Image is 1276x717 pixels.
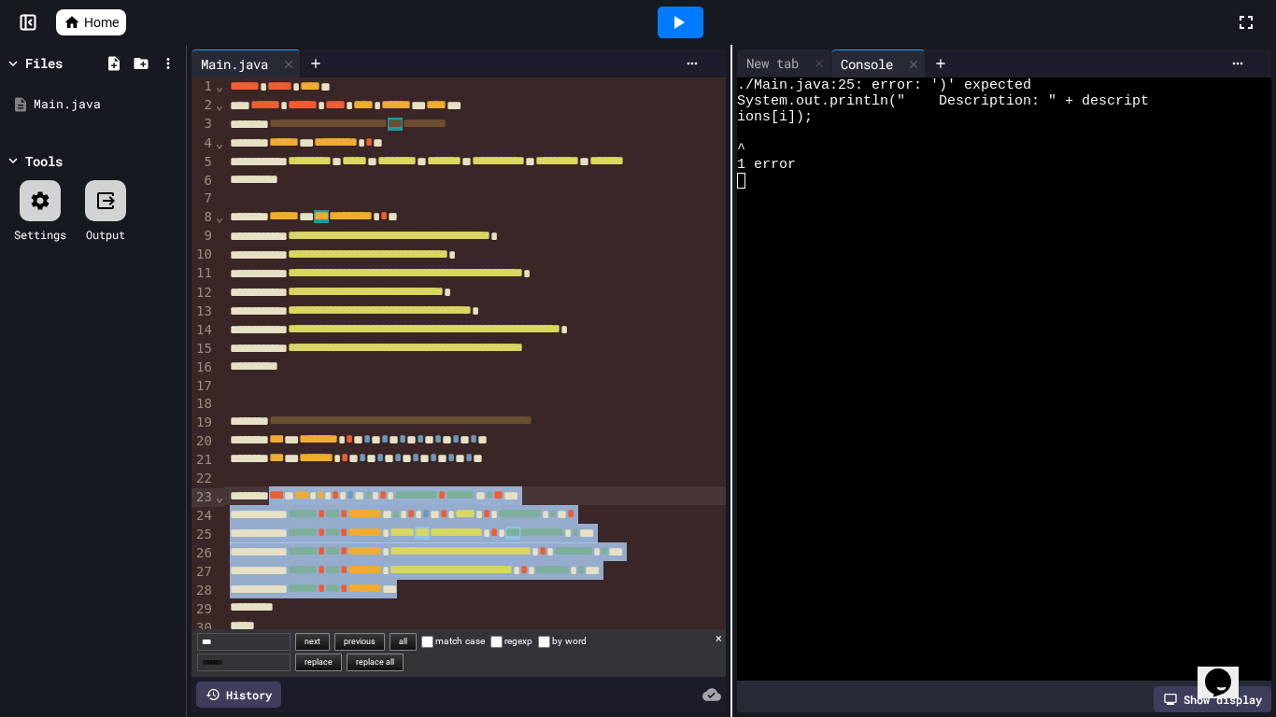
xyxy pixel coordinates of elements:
input: Find [197,633,291,651]
label: regexp [490,636,532,646]
div: Output [86,226,125,243]
div: 9 [191,227,215,246]
div: 6 [191,172,215,190]
div: Show display [1154,686,1271,712]
label: by word [538,636,587,646]
button: close [716,629,722,647]
div: Console [831,54,902,74]
div: Main.java [191,54,277,74]
div: 22 [191,470,215,488]
span: Home [84,13,119,32]
div: 10 [191,246,215,264]
span: ./Main.java:25: error: ')' expected [737,77,1031,93]
div: 29 [191,600,215,619]
div: 15 [191,340,215,358]
div: Tools [25,151,63,171]
span: ions[i]); [737,109,813,125]
div: 4 [191,134,215,153]
div: 23 [191,488,215,507]
span: Fold line [215,78,224,93]
div: 13 [191,302,215,321]
div: History [196,682,281,708]
div: 21 [191,451,215,470]
div: 28 [191,582,215,600]
input: Replace [197,654,291,671]
a: Home [56,9,126,35]
div: 16 [191,358,215,377]
div: 30 [191,619,215,638]
div: 3 [191,115,215,134]
span: Fold line [215,489,224,504]
iframe: chat widget [1198,642,1257,698]
button: previous [334,633,385,651]
input: by word [538,636,550,648]
span: Fold line [215,209,224,224]
button: replace [295,654,342,671]
input: regexp [490,636,503,648]
span: System.out.println(" Description: " + descript [737,93,1149,109]
label: match case [421,636,485,646]
div: 26 [191,544,215,563]
div: 19 [191,414,215,432]
div: Files [25,53,63,73]
div: 14 [191,321,215,340]
div: 17 [191,377,215,396]
button: next [295,633,330,651]
span: Fold line [215,97,224,112]
div: 5 [191,153,215,172]
div: Console [831,49,926,77]
div: 1 [191,77,215,96]
div: 25 [191,526,215,544]
button: all [390,633,417,651]
div: 24 [191,507,215,526]
div: New tab [737,49,831,77]
div: Settings [14,226,66,243]
div: New tab [737,53,808,73]
div: 2 [191,96,215,115]
span: ^ [737,141,745,157]
div: 12 [191,284,215,302]
button: replace all [347,654,404,671]
div: 27 [191,563,215,582]
div: Main.java [191,49,301,77]
div: 8 [191,208,215,227]
div: 18 [191,395,215,414]
span: 1 error [737,157,796,173]
span: Fold line [215,135,224,150]
div: Main.java [34,95,179,114]
div: 11 [191,264,215,283]
input: match case [421,636,433,648]
div: 7 [191,190,215,208]
div: 20 [191,432,215,451]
